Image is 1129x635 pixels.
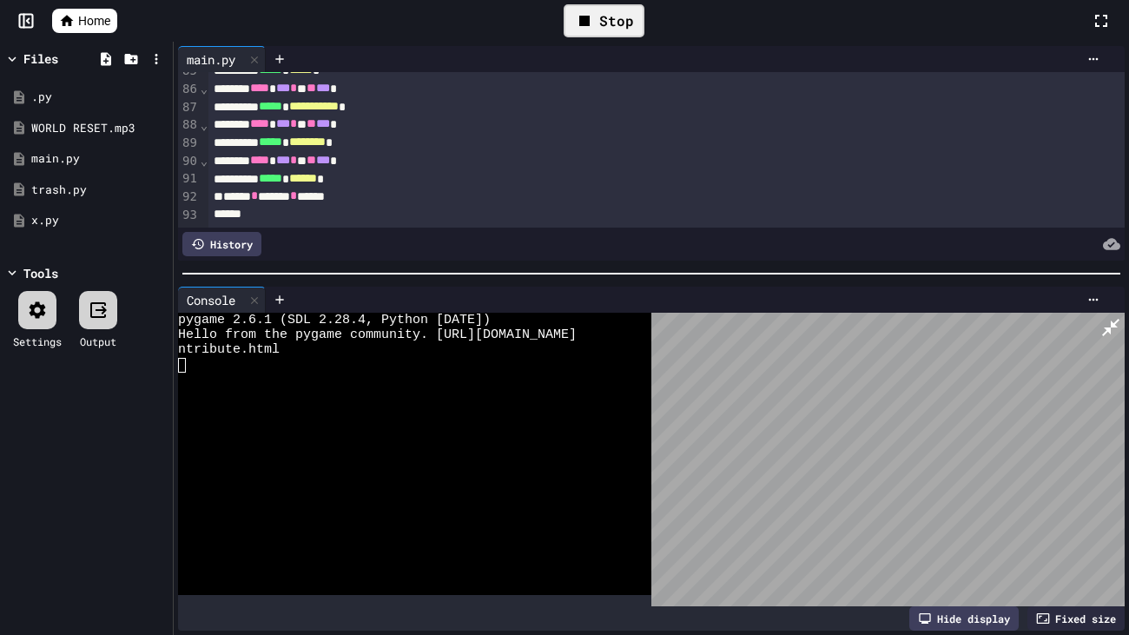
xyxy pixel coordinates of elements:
[178,63,200,81] div: 85
[178,327,577,342] span: Hello from the pygame community. [URL][DOMAIN_NAME]
[178,291,244,309] div: Console
[1027,606,1125,631] div: Fixed size
[23,50,58,68] div: Files
[78,12,110,30] span: Home
[13,334,62,349] div: Settings
[178,116,200,135] div: 88
[178,207,200,224] div: 93
[178,170,200,189] div: 91
[178,50,244,69] div: main.py
[31,212,167,229] div: x.py
[200,154,208,168] span: Fold line
[178,81,200,99] div: 86
[23,264,58,282] div: Tools
[178,99,200,117] div: 87
[564,4,644,37] div: Stop
[178,135,200,153] div: 89
[31,120,167,137] div: WORLD RESET.mp3
[178,342,280,357] span: ntribute.html
[200,118,208,132] span: Fold line
[200,82,208,96] span: Fold line
[31,89,167,106] div: .py
[31,150,167,168] div: main.py
[80,334,116,349] div: Output
[909,606,1019,631] div: Hide display
[178,189,200,207] div: 92
[178,46,266,72] div: main.py
[178,287,266,313] div: Console
[182,232,261,256] div: History
[31,182,167,199] div: trash.py
[52,9,117,33] a: Home
[178,313,491,327] span: pygame 2.6.1 (SDL 2.28.4, Python [DATE])
[178,153,200,171] div: 90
